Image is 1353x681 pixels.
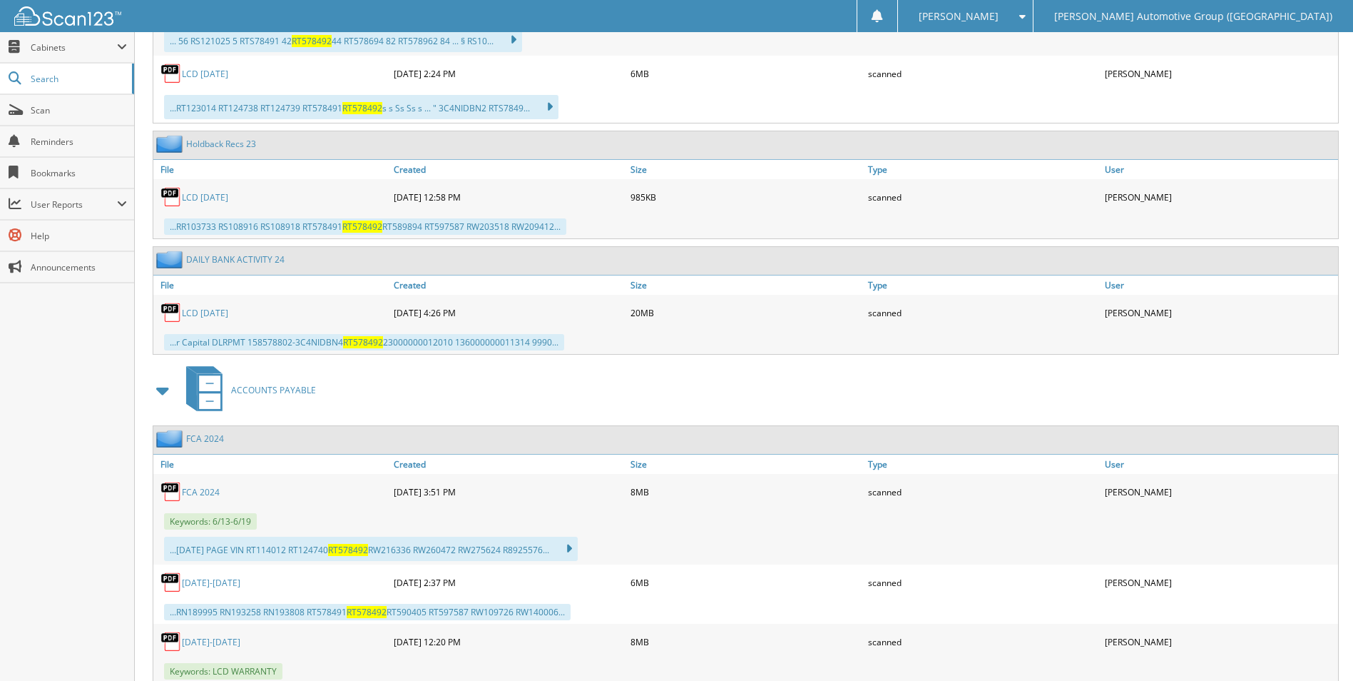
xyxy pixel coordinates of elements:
[153,276,390,295] a: File
[627,160,864,179] a: Size
[164,218,566,235] div: ...RR103733 RS108916 RS108918 RT578491 RT589894 RT597587 RW203518 RW209412...
[31,104,127,116] span: Scan
[864,183,1101,211] div: scanned
[343,336,383,348] span: RT578492
[182,191,228,203] a: LCD [DATE]
[164,513,257,530] span: Keywords: 6/13-6/19
[31,198,117,211] span: User Reports
[231,384,316,396] span: ACCOUNTS PAYABLE
[1101,276,1338,295] a: User
[342,102,382,114] span: RT578492
[160,481,182,503] img: PDF.png
[186,253,285,266] a: DAILY BANK ACTIVITY 24
[390,478,627,506] div: [DATE] 3:51 PM
[627,183,864,211] div: 985KB
[1101,627,1338,656] div: [PERSON_NAME]
[182,636,240,648] a: [DATE]-[DATE]
[1101,455,1338,474] a: User
[1101,478,1338,506] div: [PERSON_NAME]
[390,59,627,88] div: [DATE] 2:24 PM
[627,627,864,656] div: 8MB
[31,167,127,179] span: Bookmarks
[864,276,1101,295] a: Type
[160,186,182,208] img: PDF.png
[1101,568,1338,597] div: [PERSON_NAME]
[627,276,864,295] a: Size
[627,298,864,327] div: 20MB
[182,307,228,319] a: LCD [DATE]
[390,455,627,474] a: Created
[160,63,182,84] img: PDF.png
[164,334,564,350] div: ...r Capital DLRPMT 158578802-3C4NIDBN4 23000000012010 136000000011314 9990...
[31,41,117,54] span: Cabinets
[864,160,1101,179] a: Type
[864,455,1101,474] a: Type
[328,544,368,556] span: RT578492
[390,568,627,597] div: [DATE] 2:37 PM
[186,138,256,150] a: Holdback Recs 23
[1101,59,1338,88] div: [PERSON_NAME]
[164,95,558,119] div: ...RT123014 RT124738 RT124739 RT578491 s s Ss Ss s ... " 3C4NIDBN2 RTS7849...
[182,577,240,589] a: [DATE]-[DATE]
[864,298,1101,327] div: scanned
[31,230,127,242] span: Help
[292,35,332,47] span: RT578492
[156,251,186,268] img: folder2.png
[864,59,1101,88] div: scanned
[160,572,182,593] img: PDF.png
[31,73,125,85] span: Search
[164,663,282,680] span: Keywords: LCD WARRANTY
[919,12,999,21] span: [PERSON_NAME]
[627,478,864,506] div: 8MB
[182,68,228,80] a: LCD [DATE]
[390,183,627,211] div: [DATE] 12:58 PM
[164,28,522,52] div: ... 56 RS121025 5 RTS78491 42 44 RT578694 82 RT578962 84 ... § RS10...
[1101,183,1338,211] div: [PERSON_NAME]
[14,6,121,26] img: scan123-logo-white.svg
[342,221,382,233] span: RT578492
[178,362,316,418] a: ACCOUNTS PAYABLE
[390,276,627,295] a: Created
[390,298,627,327] div: [DATE] 4:26 PM
[31,261,127,273] span: Announcements
[390,627,627,656] div: [DATE] 12:20 PM
[1101,160,1338,179] a: User
[627,59,864,88] div: 6MB
[156,430,186,448] img: folder2.png
[182,486,220,498] a: FCA 2024
[160,302,182,323] img: PDF.png
[864,568,1101,597] div: scanned
[164,537,578,561] div: ...[DATE] PAGE VIN RT114012 RT124740 RW216336 RW260472 RW275624 R8925576...
[627,568,864,597] div: 6MB
[31,136,127,148] span: Reminders
[1054,12,1332,21] span: [PERSON_NAME] Automotive Group ([GEOGRAPHIC_DATA])
[1282,612,1353,681] iframe: Chat Widget
[153,160,390,179] a: File
[186,433,224,445] a: FCA 2024
[390,160,627,179] a: Created
[864,478,1101,506] div: scanned
[627,455,864,474] a: Size
[347,606,387,618] span: RT578492
[1101,298,1338,327] div: [PERSON_NAME]
[156,135,186,153] img: folder2.png
[864,627,1101,656] div: scanned
[160,631,182,652] img: PDF.png
[164,604,571,620] div: ...RN189995 RN193258 RN193808 RT578491 RT590405 RT597587 RW109726 RW140006...
[153,455,390,474] a: File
